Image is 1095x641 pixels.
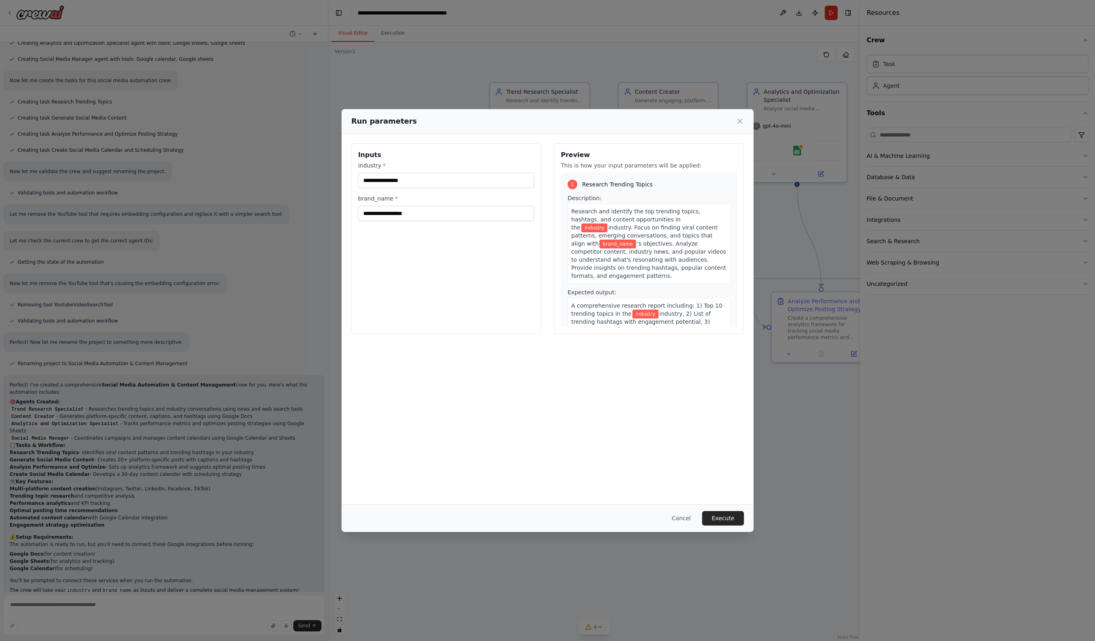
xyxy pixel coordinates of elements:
div: 1 [568,180,577,189]
span: Variable: industry [632,310,659,318]
button: Execute [702,511,744,525]
label: brand_name [358,194,534,203]
p: This is how your input parameters will be applied: [561,161,737,170]
h3: Preview [561,150,737,160]
span: 's objectives. Analyze competitor content, industry news, and popular videos to understand what's... [571,240,726,279]
span: Variable: brand_name [599,240,636,248]
h2: Run parameters [351,116,417,127]
span: A comprehensive research report including: 1) Top 10 trending topics in the [571,302,722,317]
span: Expected output: [568,289,616,296]
span: Description: [568,195,601,201]
button: Cancel [665,511,697,525]
span: Research Trending Topics [582,180,653,188]
span: industry. Focus on finding viral content patterns, emerging conversations, and topics that align ... [571,224,718,247]
span: Variable: industry [581,223,607,232]
label: industry [358,161,534,170]
span: Research and identify the top trending topics, hashtags, and content opportunities in the [571,208,700,231]
h3: Inputs [358,150,534,160]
